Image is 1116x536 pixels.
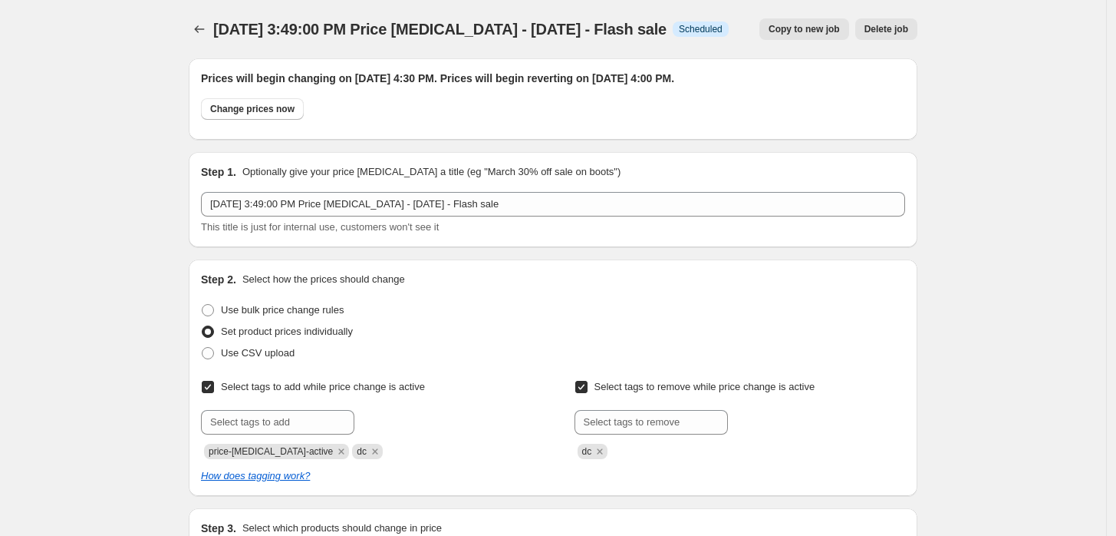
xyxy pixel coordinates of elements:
button: Remove dc [593,445,607,458]
p: Select how the prices should change [242,272,405,287]
p: Optionally give your price [MEDICAL_DATA] a title (eg "March 30% off sale on boots") [242,164,621,180]
span: Change prices now [210,103,295,115]
button: Change prices now [201,98,304,120]
button: Price change jobs [189,18,210,40]
input: Select tags to remove [574,410,728,435]
span: This title is just for internal use, customers won't see it [201,221,439,233]
span: dc [357,446,367,457]
input: 30% off holiday sale [201,192,905,217]
span: Set product prices individually [221,326,353,337]
span: [DATE] 3:49:00 PM Price [MEDICAL_DATA] - [DATE] - Flash sale [213,21,667,38]
span: Use CSV upload [221,347,295,359]
h2: Step 3. [201,521,236,536]
input: Select tags to add [201,410,354,435]
button: Delete job [855,18,917,40]
span: price-change-job-active [209,446,333,457]
span: Select tags to add while price change is active [221,381,425,392]
h2: Step 1. [201,164,236,180]
span: Scheduled [679,23,723,35]
button: Remove dc [368,445,382,458]
h2: Prices will begin changing on [DATE] 4:30 PM. Prices will begin reverting on [DATE] 4:00 PM. [201,71,905,86]
span: Delete job [864,23,908,35]
button: Copy to new job [759,18,849,40]
p: Select which products should change in price [242,521,442,536]
span: Use bulk price change rules [221,304,344,316]
span: dc [582,446,592,457]
span: Copy to new job [769,23,840,35]
button: Remove price-change-job-active [334,445,348,458]
a: How does tagging work? [201,470,310,481]
span: Select tags to remove while price change is active [594,381,815,392]
h2: Step 2. [201,272,236,287]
